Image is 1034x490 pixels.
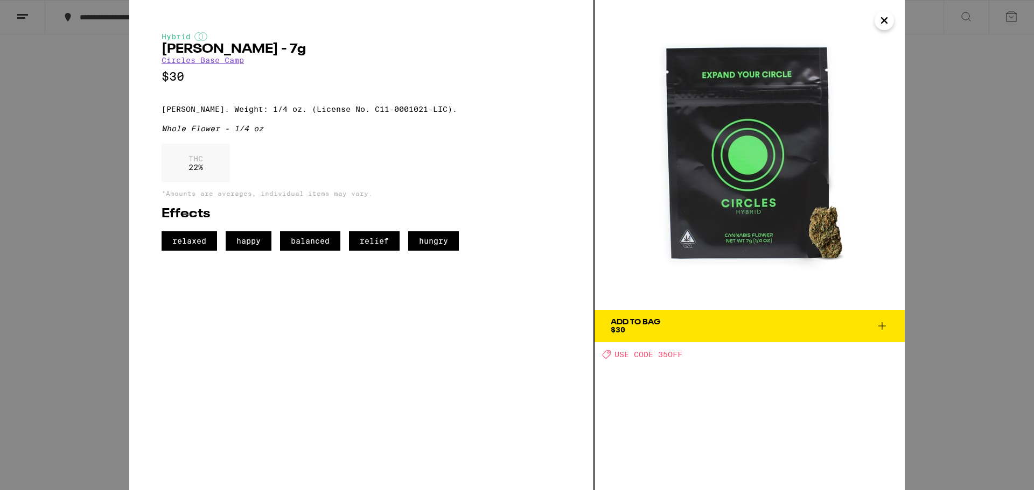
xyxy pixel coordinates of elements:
span: USE CODE 35OFF [614,350,682,359]
span: balanced [280,231,340,251]
span: $30 [611,325,625,334]
button: Close [875,11,894,30]
p: *Amounts are averages, individual items may vary. [162,190,561,197]
span: relaxed [162,231,217,251]
p: [PERSON_NAME]. Weight: 1/4 oz. (License No. C11-0001021-LIC). [162,105,561,113]
div: Add To Bag [611,318,660,326]
span: hungry [408,231,459,251]
h2: [PERSON_NAME] - 7g [162,43,561,56]
img: hybridColor.svg [194,32,207,41]
span: relief [349,231,400,251]
div: Hybrid [162,32,561,41]
p: $30 [162,70,561,83]
div: Whole Flower - 1/4 oz [162,124,561,133]
span: happy [226,231,271,251]
h2: Effects [162,208,561,221]
button: Add To Bag$30 [595,310,905,342]
span: Hi. Need any help? [6,8,78,16]
a: Circles Base Camp [162,56,244,65]
div: 22 % [162,144,230,182]
p: THC [188,154,203,163]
